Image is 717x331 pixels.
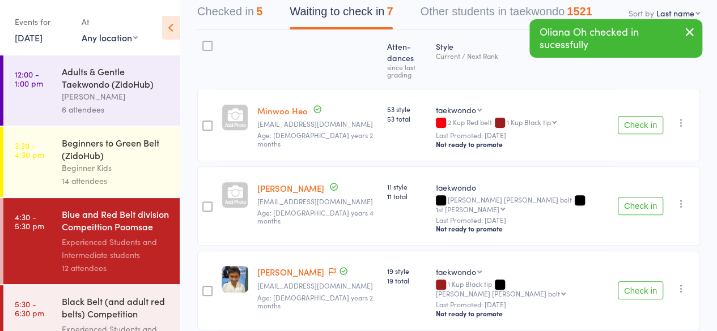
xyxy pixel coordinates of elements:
button: Check in [618,281,663,299]
div: Not ready to promote [436,224,609,233]
div: Blue and Red Belt division Compeittion Poomsae (Zi... [62,208,170,235]
div: 1st [PERSON_NAME] [436,205,499,213]
div: 6 attendees [62,103,170,116]
button: Check in [618,197,663,215]
img: image1669347550.png [222,266,248,293]
small: Last Promoted: [DATE] [436,216,609,224]
div: Beginner Kids [62,161,170,174]
small: Last Promoted: [DATE] [436,300,609,308]
div: Any location [82,31,138,44]
div: [PERSON_NAME] [PERSON_NAME] belt [436,290,560,297]
div: taekwondo [436,266,476,277]
div: Last name [656,7,694,19]
small: urrarra83@gmail.com [257,282,378,290]
span: Age: [DEMOGRAPHIC_DATA] years 2 months [257,293,373,310]
div: [PERSON_NAME] [62,90,170,103]
div: At [82,12,138,31]
a: 12:00 -1:00 pmAdults & Gentle Taekwondo (ZidoHub)[PERSON_NAME]6 attendees [3,55,180,126]
time: 4:30 - 5:30 pm [15,212,44,230]
div: 1 Kup Black tip [507,118,551,126]
span: 19 style [387,266,427,276]
time: 5:30 - 6:30 pm [15,299,44,317]
div: 12 attendees [62,261,170,274]
div: 1 Kup Black tip [436,280,609,297]
div: 1521 [567,5,592,18]
div: Black Belt (and adult red belts) Competition Pooms... [62,295,170,323]
span: Age: [DEMOGRAPHIC_DATA] years 2 months [257,130,373,148]
div: 2 Kup Red belt [436,118,609,128]
div: Not ready to promote [436,309,609,318]
a: 3:30 -4:30 pmBeginners to Green Belt (ZidoHub)Beginner Kids14 attendees [3,127,180,197]
div: Events for [15,12,70,31]
div: Style [431,35,613,84]
div: 5 [256,5,262,18]
div: Experienced Students and Intermediate students [62,235,170,261]
button: Check in [618,116,663,134]
div: since last grading [387,63,427,78]
a: [DATE] [15,31,43,44]
time: 3:30 - 4:30 pm [15,141,44,159]
div: taekwondo [436,104,476,115]
label: Sort by [629,7,654,19]
a: [PERSON_NAME] [257,266,324,278]
small: Khy78213@gmail.com [257,197,378,205]
a: Minwoo Heo [257,105,308,117]
small: Last Promoted: [DATE] [436,131,609,139]
small: cspia1004@nate.com [257,120,378,128]
div: taekwondo [436,182,609,193]
div: 14 attendees [62,174,170,187]
a: 4:30 -5:30 pmBlue and Red Belt division Compeittion Poomsae (Zi...Experienced Students and Interm... [3,198,180,284]
span: 19 total [387,276,427,285]
div: [PERSON_NAME] [PERSON_NAME] belt [436,196,609,213]
div: Not ready to promote [436,140,609,149]
span: 11 total [387,191,427,201]
div: Current / Next Rank [436,52,609,59]
div: Adults & Gentle Taekwondo (ZidoHub) [62,65,170,90]
time: 12:00 - 1:00 pm [15,70,43,88]
a: [PERSON_NAME] [257,182,324,194]
div: 7 [387,5,393,18]
div: Beginners to Green Belt (ZidoHub) [62,136,170,161]
div: Atten­dances [383,35,431,84]
div: Oliana Oh checked in sucessfully [529,19,702,58]
span: 53 style [387,104,427,114]
span: Age: [DEMOGRAPHIC_DATA] years 4 months [257,208,374,225]
span: 53 total [387,114,427,123]
span: 11 style [387,182,427,191]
